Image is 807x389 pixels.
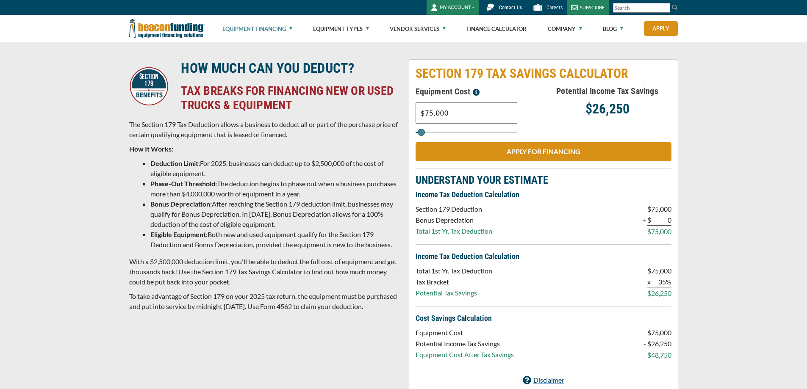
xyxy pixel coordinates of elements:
p: - [643,339,646,349]
p: Bonus Depreciation [416,215,492,225]
li: For 2025, businesses can deduct up to $2,500,000 of the cost of eligible equipment. [150,158,399,179]
li: After reaching the Section 179 deduction limit, businesses may qualify for Bonus Depreciation. In... [150,199,399,229]
img: Beacon Funding Corporation logo [129,15,205,42]
p: 26,250 [651,288,671,298]
span: Careers [546,5,563,11]
a: Equipment Financing [222,15,292,42]
strong: Bonus Depreciation: [150,200,212,208]
button: Please enter a value between $3,000 and $3,000,000 [470,85,482,98]
img: section-179-tooltip [473,89,480,96]
p: 0 [651,215,671,226]
p: 75,000 [651,204,671,214]
a: Company [548,15,582,42]
p: 75,000 [651,328,671,338]
p: 35% [651,277,671,287]
p: UNDERSTAND YOUR ESTIMATE [416,175,671,185]
h5: Potential Income Tax Savings [544,85,671,97]
p: $ [647,204,651,214]
a: Equipment Types [313,15,369,42]
strong: Phase-Out Threshold: [150,179,217,188]
p: Total 1st Yr. Tax Deduction [416,266,492,276]
strong: How It Works: [129,145,173,153]
p: 26,250 [651,339,671,349]
p: + [642,215,646,225]
p: Potential Tax Savings [416,288,492,298]
p: Income Tax Deduction Calculation [416,190,671,200]
p: x [647,277,651,287]
p: To take advantage of Section 179 on your 2025 tax return, the equipment must be purchased and put... [129,291,399,312]
p: $ [647,215,651,226]
p: $ [647,288,651,298]
a: Apply [644,21,678,36]
a: Clear search text [661,5,668,11]
h5: Equipment Cost [416,85,544,98]
p: 48,750 [651,350,671,360]
p: $26,250 [544,104,671,114]
p: $ [647,339,651,349]
p: $ [647,226,651,237]
p: SECTION 179 TAX SAVINGS CALCULATOR [416,66,671,81]
a: Vendor Services [390,15,446,42]
p: The Section 179 Tax Deduction allows a business to deduct all or part of the purchase price of ce... [129,119,399,140]
p: 75,000 [651,226,671,237]
p: Total 1st Yr. Tax Deduction [416,226,492,236]
p: $ [647,266,651,276]
a: APPLY FOR FINANCING [416,142,671,161]
h3: HOW MUCH CAN YOU DEDUCT? [181,60,398,77]
p: Equipment Cost [416,328,514,338]
li: The deduction begins to phase out when a business purchases more than $4,000,000 worth of equipme... [150,179,399,199]
p: With a $2,500,000 deduction limit, you'll be able to deduct the full cost of equipment and get th... [129,257,399,287]
p: Equipment Cost After Tax Savings [416,350,514,360]
a: Blog [603,15,623,42]
strong: Eligible Equipment: [150,230,208,238]
p: Section 179 Deduction [416,204,492,214]
li: Both new and used equipment qualify for the Section 179 Deduction and Bonus Depreciation, provide... [150,229,399,250]
strong: Deduction Limit: [150,159,200,167]
a: Finance Calculator [466,15,527,42]
img: Search [671,4,678,11]
p: Tax Bracket [416,277,492,287]
h4: TAX BREAKS FOR FINANCING NEW OR USED TRUCKS & EQUIPMENT [181,84,398,113]
p: Disclaimer [533,375,564,385]
span: Contact Us [499,5,522,11]
p: 75,000 [651,266,671,276]
input: Search [613,3,670,13]
p: Income Tax Deduction Calculation [416,251,671,262]
p: $ [647,350,651,360]
p: Cost Savings Calculation [416,313,671,323]
p: Potential Income Tax Savings [416,339,514,349]
p: $ [647,328,651,338]
a: Disclaimer [523,375,564,385]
